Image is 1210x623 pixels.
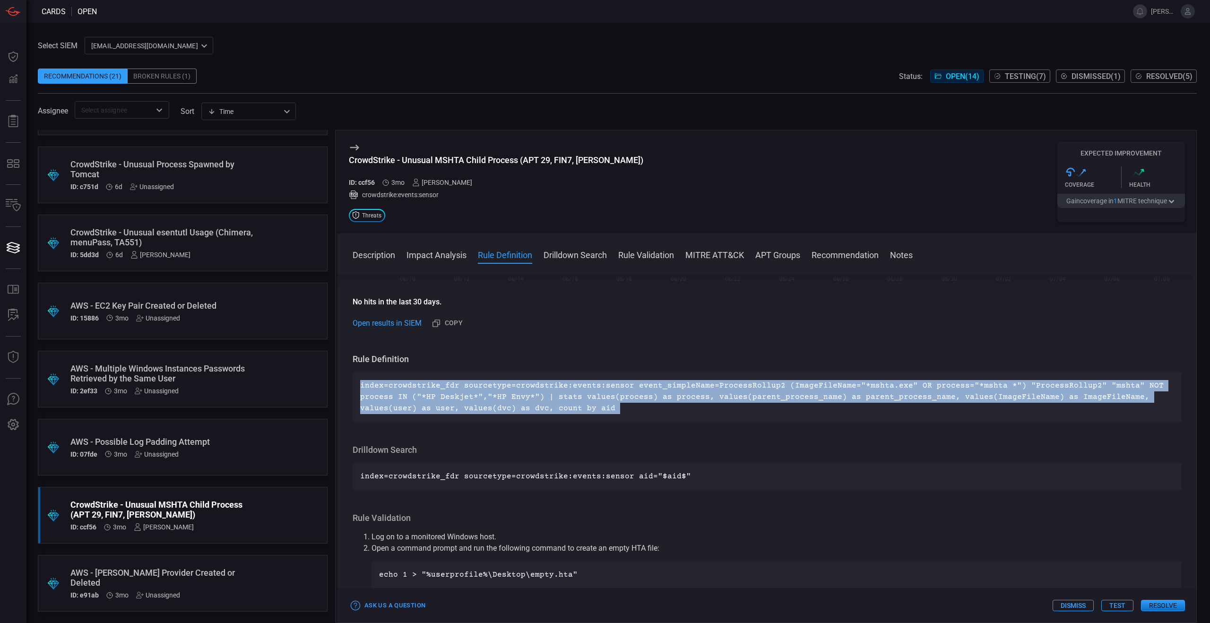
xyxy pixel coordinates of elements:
span: [PERSON_NAME].[PERSON_NAME] [1151,8,1177,15]
div: Time [208,107,281,116]
span: Jul 09, 2025 3:43 AM [115,591,129,599]
input: Select assignee [78,104,151,116]
h5: ID: 07fde [70,450,97,458]
button: Dismiss [1053,600,1094,611]
button: ALERT ANALYSIS [2,304,25,327]
span: Oct 09, 2025 8:09 AM [115,183,122,190]
button: Reports [2,110,25,133]
h5: ID: 15886 [70,314,99,322]
p: echo 1 > "%userprofile%\Desktop\empty.hta" [379,569,1174,580]
h5: Expected Improvement [1057,149,1185,157]
label: sort [181,107,194,116]
button: Detections [2,68,25,91]
div: Unassigned [136,591,180,599]
button: Rule Catalog [2,278,25,301]
p: Open a command prompt and run the following command to create an empty HTA file: [372,543,1181,554]
div: [PERSON_NAME] [130,251,190,259]
button: MITRE ATT&CK [685,249,744,260]
div: AWS - Multiple Windows Instances Passwords Retrieved by the Same User [70,363,259,383]
span: Dismissed ( 1 ) [1072,72,1121,81]
h3: Drilldown Search [353,444,1181,456]
button: Description [353,249,395,260]
span: Jul 09, 2025 4:08 AM [113,523,126,531]
p: [EMAIL_ADDRESS][DOMAIN_NAME] [91,41,198,51]
h3: Rule Definition [353,354,1181,365]
button: Preferences [2,414,25,436]
h3: Rule Validation [353,512,1181,524]
button: Inventory [2,194,25,217]
label: Select SIEM [38,41,78,50]
h5: ID: ccf56 [349,179,375,186]
button: Testing(7) [989,69,1050,83]
button: Ask Us a Question [349,598,428,613]
button: Test [1101,600,1133,611]
span: Status: [899,72,923,81]
div: crowdstrike:events:sensor [349,190,643,199]
h5: ID: c751d [70,183,98,190]
div: Recommendations (21) [38,69,128,84]
div: AWS - EC2 Key Pair Created or Deleted [70,301,259,311]
a: Open results in SIEM [353,318,422,329]
div: Unassigned [135,387,179,395]
span: Assignee [38,106,68,115]
span: Threats [362,213,381,218]
span: 1 [1114,197,1117,205]
button: Threat Intelligence [2,346,25,369]
button: Ask Us A Question [2,388,25,411]
div: CrowdStrike - Unusual MSHTA Child Process (APT 29, FIN7, Muddy Waters) [349,155,643,165]
button: Open [153,104,166,117]
h5: ID: e91ab [70,591,99,599]
div: [PERSON_NAME] [412,179,472,186]
button: Drilldown Search [544,249,607,260]
button: APT Groups [755,249,800,260]
div: Unassigned [136,314,180,322]
div: AWS - Possible Log Padding Attempt [70,437,259,447]
span: Resolved ( 5 ) [1146,72,1193,81]
button: Gaincoverage in1MITRE technique [1057,194,1185,208]
button: Cards [2,236,25,259]
span: Cards [42,7,66,16]
button: Recommendation [812,249,879,260]
span: Jul 09, 2025 4:08 AM [391,179,405,186]
p: index=crowdstrike_fdr sourcetype=crowdstrike:events:sensor aid="$aid$" [360,471,1174,482]
span: Jul 16, 2025 7:51 AM [114,387,127,395]
h5: ID: 5dd3d [70,251,99,259]
strong: No hits in the last 30 days. [353,297,441,306]
div: Unassigned [130,183,174,190]
span: open [78,7,97,16]
span: Jul 16, 2025 7:51 AM [114,450,127,458]
span: Jul 16, 2025 7:51 AM [115,314,129,322]
span: Testing ( 7 ) [1005,72,1046,81]
div: Health [1129,182,1185,188]
button: Resolved(5) [1131,69,1197,83]
li: Log on to a monitored Windows host. [372,531,1181,543]
div: CrowdStrike - Unusual MSHTA Child Process (APT 29, FIN7, Muddy Waters) [70,500,259,519]
button: Rule Validation [618,249,674,260]
button: Dashboard [2,45,25,68]
button: Copy [429,315,467,331]
div: Coverage [1065,182,1121,188]
h5: ID: 2ef33 [70,387,97,395]
h5: ID: ccf56 [70,523,96,531]
div: AWS - SAML Provider Created or Deleted [70,568,259,588]
button: Open(14) [930,69,984,83]
button: Impact Analysis [406,249,467,260]
button: Resolve [1141,600,1185,611]
div: Broken Rules (1) [128,69,197,84]
span: Oct 09, 2025 8:08 AM [115,251,123,259]
button: MITRE - Detection Posture [2,152,25,175]
span: Open ( 14 ) [946,72,979,81]
button: Notes [890,249,913,260]
button: Dismissed(1) [1056,69,1125,83]
div: [PERSON_NAME] [134,523,194,531]
p: index=crowdstrike_fdr sourcetype=crowdstrike:events:sensor event_simpleName=ProcessRollup2 (Image... [360,380,1174,414]
div: Unassigned [135,450,179,458]
button: Rule Definition [478,249,532,260]
div: CrowdStrike - Unusual Process Spawned by Tomcat [70,159,259,179]
div: CrowdStrike - Unusual esentutl Usage (Chimera, menuPass, TA551) [70,227,259,247]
